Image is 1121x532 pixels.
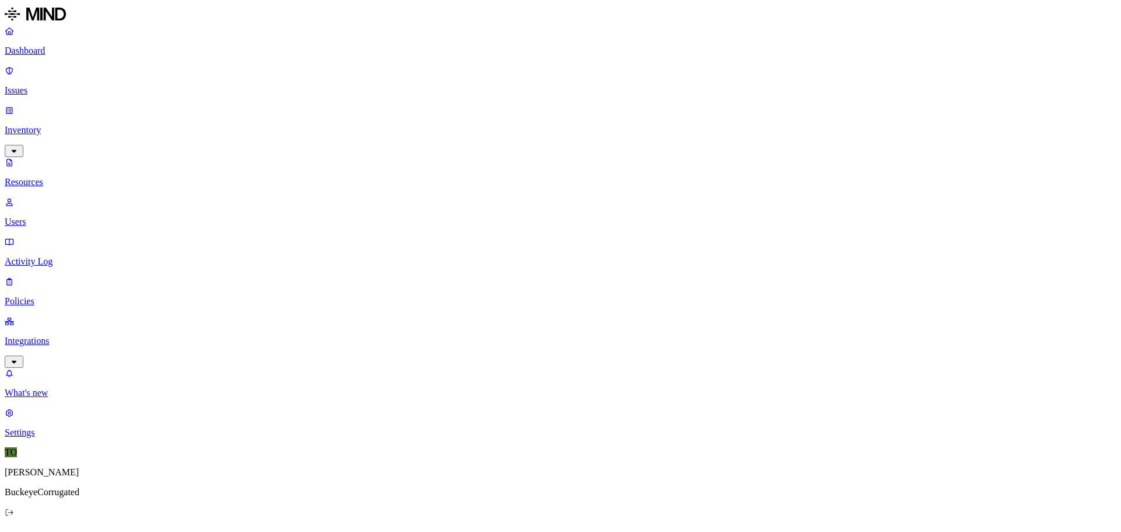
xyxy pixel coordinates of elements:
[5,5,1116,26] a: MIND
[5,487,1116,498] p: BuckeyeCorrugated
[5,427,1116,438] p: Settings
[5,217,1116,227] p: Users
[5,177,1116,187] p: Resources
[5,105,1116,155] a: Inventory
[5,256,1116,267] p: Activity Log
[5,336,1116,346] p: Integrations
[5,368,1116,398] a: What's new
[5,5,66,23] img: MIND
[5,296,1116,307] p: Policies
[5,65,1116,96] a: Issues
[5,276,1116,307] a: Policies
[5,85,1116,96] p: Issues
[5,46,1116,56] p: Dashboard
[5,157,1116,187] a: Resources
[5,125,1116,135] p: Inventory
[5,447,17,457] span: TO
[5,26,1116,56] a: Dashboard
[5,237,1116,267] a: Activity Log
[5,316,1116,366] a: Integrations
[5,197,1116,227] a: Users
[5,388,1116,398] p: What's new
[5,408,1116,438] a: Settings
